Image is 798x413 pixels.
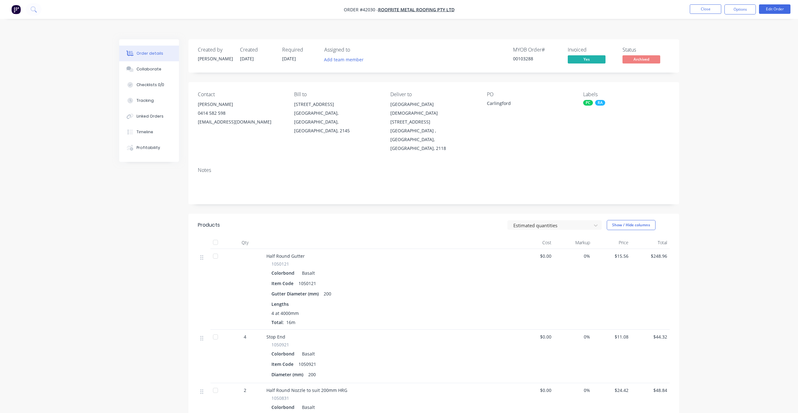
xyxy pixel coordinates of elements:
[306,370,318,379] div: 200
[568,47,615,53] div: Invoiced
[631,236,670,249] div: Total
[344,7,378,13] span: Order #42030 -
[556,253,590,259] span: 0%
[271,301,289,307] span: Lengths
[633,253,667,259] span: $248.96
[294,91,380,97] div: Bill to
[198,55,232,62] div: [PERSON_NAME]
[299,349,315,358] div: Basalt
[11,5,21,14] img: Factory
[137,145,160,151] div: Profitability
[324,47,387,53] div: Assigned to
[137,98,154,103] div: Tracking
[271,279,296,288] div: Item Code
[282,47,317,53] div: Required
[324,55,367,64] button: Add team member
[622,47,670,53] div: Status
[299,403,315,412] div: Basalt
[513,55,560,62] div: 00103288
[240,47,275,53] div: Created
[516,236,554,249] div: Cost
[595,333,629,340] span: $11.08
[296,279,319,288] div: 1050121
[198,100,284,109] div: [PERSON_NAME]
[321,55,367,64] button: Add team member
[487,100,566,109] div: Carlingford
[271,268,297,278] div: Colorbond
[299,268,315,278] div: Basalt
[487,91,573,97] div: PO
[119,140,179,156] button: Profitability
[119,93,179,108] button: Tracking
[595,387,629,394] span: $24.42
[390,100,477,153] div: [GEOGRAPHIC_DATA][DEMOGRAPHIC_DATA] [STREET_ADDRESS][GEOGRAPHIC_DATA] , [GEOGRAPHIC_DATA], [GEOGR...
[556,387,590,394] span: 0%
[321,289,334,298] div: 200
[198,221,220,229] div: Products
[518,333,552,340] span: $0.00
[622,55,660,63] span: Archived
[198,109,284,118] div: 0414 582 598
[583,100,593,106] div: PC
[240,56,254,62] span: [DATE]
[271,310,299,317] span: 4 at 4000mm
[137,66,161,72] div: Collaborate
[294,100,380,135] div: [STREET_ADDRESS][GEOGRAPHIC_DATA], [GEOGRAPHIC_DATA], [GEOGRAPHIC_DATA], 2145
[583,91,669,97] div: Labels
[198,100,284,126] div: [PERSON_NAME]0414 582 598[EMAIL_ADDRESS][DOMAIN_NAME]
[724,4,756,14] button: Options
[271,360,296,369] div: Item Code
[271,341,289,348] span: 1050921
[271,395,289,401] span: 1050831
[137,113,164,119] div: Linked Orders
[198,118,284,126] div: [EMAIL_ADDRESS][DOMAIN_NAME]
[266,253,305,259] span: Half Round Gutter
[266,334,285,340] span: Stop End
[554,236,593,249] div: Markup
[690,4,721,14] button: Close
[378,7,455,13] a: Roofrite Metal Roofing Pty Ltd
[271,403,297,412] div: Colorbond
[244,333,246,340] span: 4
[137,129,153,135] div: Timeline
[119,108,179,124] button: Linked Orders
[518,253,552,259] span: $0.00
[595,253,629,259] span: $15.56
[633,333,667,340] span: $44.32
[556,333,590,340] span: 0%
[518,387,552,394] span: $0.00
[271,349,297,358] div: Colorbond
[119,77,179,93] button: Checklists 0/0
[119,124,179,140] button: Timeline
[271,370,306,379] div: Diameter (mm)
[271,289,321,298] div: Gutter Diameter (mm)
[607,220,656,230] button: Show / Hide columns
[137,82,164,88] div: Checklists 0/0
[513,47,560,53] div: MYOB Order #
[294,100,380,109] div: [STREET_ADDRESS]
[266,387,347,393] span: Half Round Nozzle to suit 200mm HRG
[390,100,477,126] div: [GEOGRAPHIC_DATA][DEMOGRAPHIC_DATA] [STREET_ADDRESS]
[226,236,264,249] div: Qty
[595,100,605,106] div: RA
[198,91,284,97] div: Contact
[198,47,232,53] div: Created by
[390,126,477,153] div: [GEOGRAPHIC_DATA] , [GEOGRAPHIC_DATA], [GEOGRAPHIC_DATA], 2118
[284,319,298,325] span: 16m
[137,51,163,56] div: Order details
[296,360,319,369] div: 1050921
[119,46,179,61] button: Order details
[294,109,380,135] div: [GEOGRAPHIC_DATA], [GEOGRAPHIC_DATA], [GEOGRAPHIC_DATA], 2145
[390,91,477,97] div: Deliver to
[119,61,179,77] button: Collaborate
[271,319,284,325] span: Total:
[244,387,246,394] span: 2
[759,4,790,14] button: Edit Order
[282,56,296,62] span: [DATE]
[633,387,667,394] span: $48.84
[198,167,670,173] div: Notes
[593,236,631,249] div: Price
[271,261,289,267] span: 1050121
[568,55,605,63] span: Yes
